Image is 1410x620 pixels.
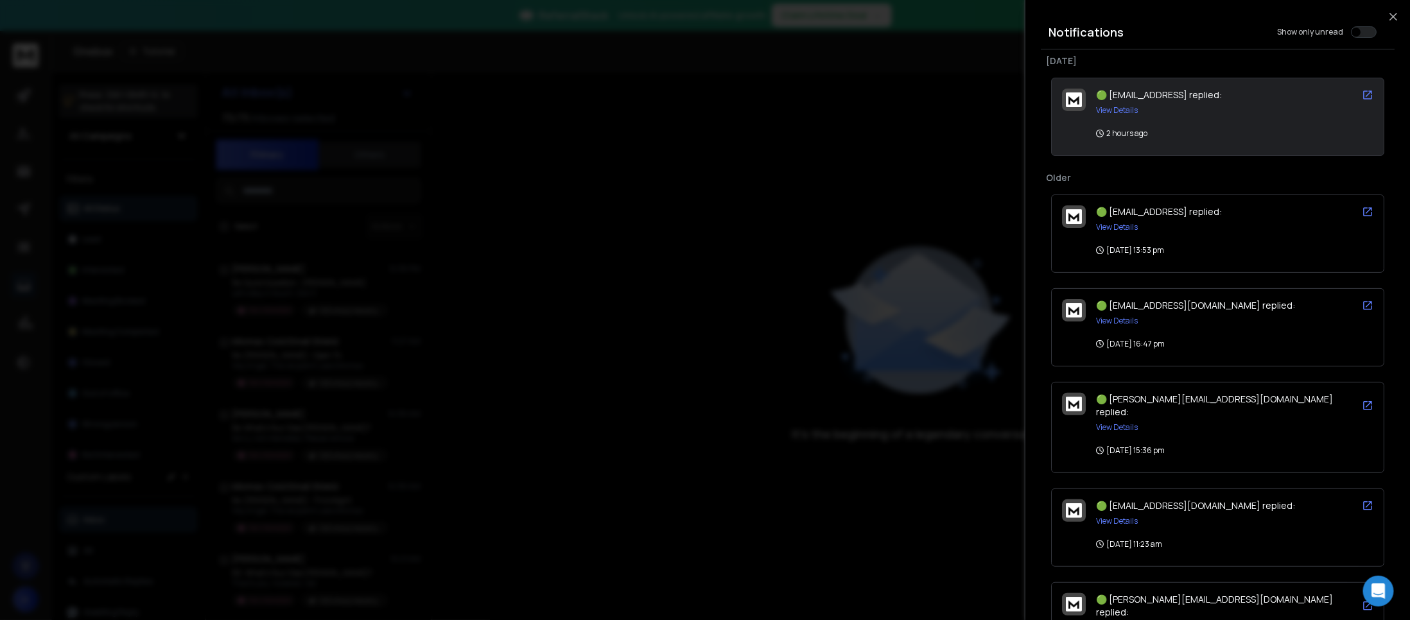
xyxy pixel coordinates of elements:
[1046,55,1389,67] p: [DATE]
[1096,539,1162,549] p: [DATE] 11:23 am
[1277,27,1343,37] label: Show only unread
[1096,128,1147,139] p: 2 hours ago
[1066,92,1082,107] img: logo
[1096,89,1222,101] span: 🟢 [EMAIL_ADDRESS] replied:
[1096,339,1165,349] p: [DATE] 16:47 pm
[1096,445,1165,456] p: [DATE] 15:36 pm
[1066,503,1082,518] img: logo
[1096,422,1138,433] button: View Details
[1046,171,1389,184] p: Older
[1096,245,1164,255] p: [DATE] 13:53 pm
[1096,222,1138,232] button: View Details
[1096,105,1138,116] button: View Details
[1096,499,1295,512] span: 🟢 [EMAIL_ADDRESS][DOMAIN_NAME] replied:
[1096,205,1222,218] span: 🟢 [EMAIL_ADDRESS] replied:
[1096,316,1138,326] button: View Details
[1096,593,1333,618] span: 🟢 [PERSON_NAME][EMAIL_ADDRESS][DOMAIN_NAME] replied:
[1096,393,1333,418] span: 🟢 [PERSON_NAME][EMAIL_ADDRESS][DOMAIN_NAME] replied:
[1096,516,1138,526] button: View Details
[1066,209,1082,224] img: logo
[1363,576,1394,607] div: Open Intercom Messenger
[1066,597,1082,612] img: logo
[1049,23,1124,41] h3: Notifications
[1066,303,1082,318] img: logo
[1066,397,1082,411] img: logo
[1096,299,1295,311] span: 🟢 [EMAIL_ADDRESS][DOMAIN_NAME] replied:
